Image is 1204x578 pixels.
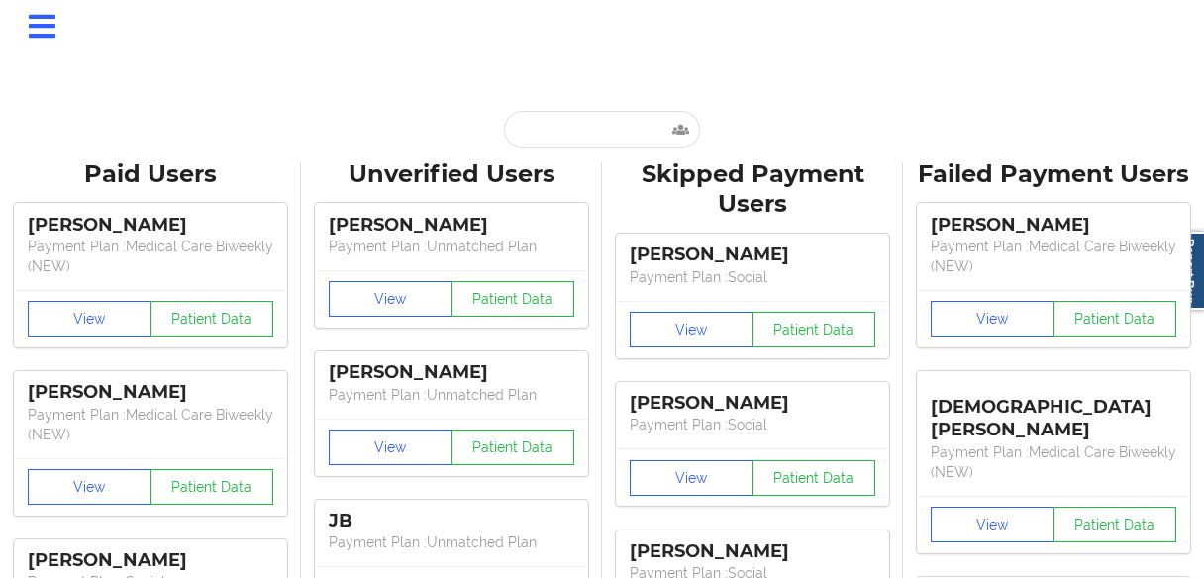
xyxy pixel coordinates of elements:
button: View [630,460,753,496]
div: [PERSON_NAME] [28,381,273,404]
p: Payment Plan : Medical Care Biweekly (NEW) [28,237,273,276]
button: View [931,301,1054,337]
div: [PERSON_NAME] [329,361,574,384]
button: View [931,507,1054,542]
button: Patient Data [752,312,876,347]
div: Skipped Payment Users [616,159,889,221]
p: Payment Plan : Unmatched Plan [329,237,574,256]
div: [PERSON_NAME] [329,214,574,237]
button: Patient Data [1053,507,1177,542]
button: Patient Data [451,430,575,465]
div: JB [329,510,574,532]
p: Payment Plan : Social [630,267,875,287]
p: Payment Plan : Medical Care Biweekly (NEW) [931,237,1176,276]
button: View [329,430,452,465]
div: [PERSON_NAME] [28,549,273,572]
p: Payment Plan : Medical Care Biweekly (NEW) [931,442,1176,482]
div: Unverified Users [315,159,588,190]
p: Payment Plan : Unmatched Plan [329,385,574,405]
div: [PERSON_NAME] [630,243,875,266]
div: Paid Users [14,159,287,190]
p: Payment Plan : Social [630,415,875,434]
div: Failed Payment Users [917,159,1190,190]
div: [PERSON_NAME] [28,214,273,237]
button: Patient Data [150,301,274,337]
button: Patient Data [451,281,575,317]
button: View [329,281,452,317]
div: [PERSON_NAME] [630,392,875,415]
p: Payment Plan : Unmatched Plan [329,532,574,552]
button: View [630,312,753,347]
button: Patient Data [752,460,876,496]
div: [PERSON_NAME] [630,540,875,563]
p: Payment Plan : Medical Care Biweekly (NEW) [28,405,273,444]
div: [PERSON_NAME] [931,214,1176,237]
button: Patient Data [150,469,274,505]
button: Patient Data [1053,301,1177,337]
button: View [28,469,151,505]
button: View [28,301,151,337]
div: [DEMOGRAPHIC_DATA][PERSON_NAME] [931,381,1176,441]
